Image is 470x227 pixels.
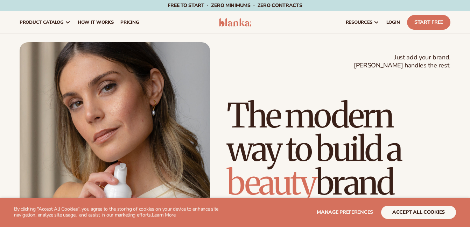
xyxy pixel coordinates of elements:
[227,99,450,199] h1: The modern way to build a brand
[381,206,456,219] button: accept all cookies
[407,15,450,30] a: Start Free
[152,212,176,218] a: Learn More
[14,206,231,218] p: By clicking "Accept All Cookies", you agree to the storing of cookies on your device to enhance s...
[346,20,372,25] span: resources
[386,20,400,25] span: LOGIN
[120,20,139,25] span: pricing
[117,11,142,34] a: pricing
[227,162,316,204] span: beauty
[168,2,302,9] span: Free to start · ZERO minimums · ZERO contracts
[16,11,74,34] a: product catalog
[219,18,252,27] img: logo
[354,53,450,70] span: Just add your brand. [PERSON_NAME] handles the rest.
[78,20,114,25] span: How It Works
[342,11,383,34] a: resources
[74,11,117,34] a: How It Works
[317,206,373,219] button: Manage preferences
[317,209,373,215] span: Manage preferences
[383,11,404,34] a: LOGIN
[20,20,64,25] span: product catalog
